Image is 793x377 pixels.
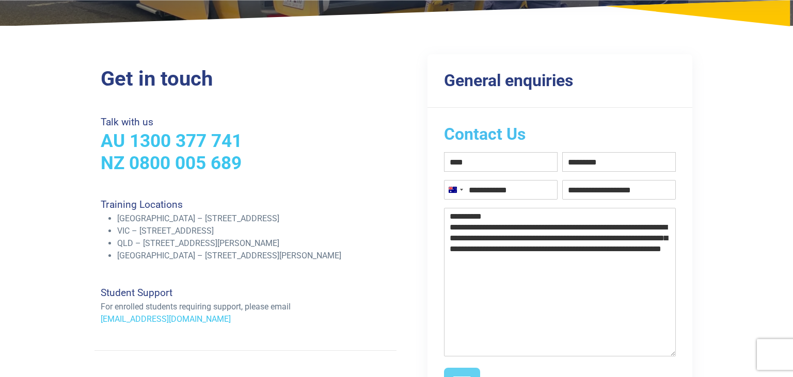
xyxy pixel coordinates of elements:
li: QLD – [STREET_ADDRESS][PERSON_NAME] [117,237,390,250]
li: VIC – [STREET_ADDRESS] [117,225,390,237]
a: [EMAIL_ADDRESS][DOMAIN_NAME] [101,314,231,324]
p: For enrolled students requiring support, please email [101,301,390,313]
a: AU 1300 377 741 [101,130,242,152]
h4: Student Support [101,287,390,299]
h3: General enquiries [444,71,676,90]
h4: Talk with us [101,116,390,128]
button: Selected country [445,181,466,199]
a: NZ 0800 005 689 [101,152,242,174]
li: [GEOGRAPHIC_DATA] – [STREET_ADDRESS] [117,212,390,225]
li: [GEOGRAPHIC_DATA] – [STREET_ADDRESS][PERSON_NAME] [117,250,390,262]
h4: Training Locations [101,199,390,210]
h2: Get in touch [101,67,390,91]
h2: Contact Us [444,124,676,144]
